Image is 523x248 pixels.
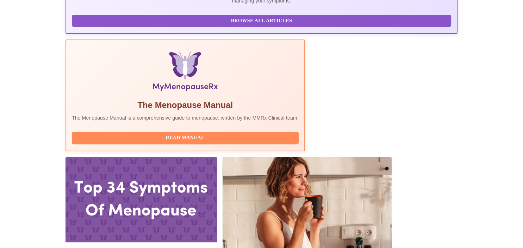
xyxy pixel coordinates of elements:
button: Browse All Articles [72,15,451,27]
img: Menopause Manual [108,52,262,94]
h5: The Menopause Manual [72,99,299,111]
a: Browse All Articles [72,17,453,23]
span: Browse All Articles [79,17,444,25]
p: The Menopause Manual is a comprehensive guide to menopause, written by the MMRx Clinical team. [72,114,299,121]
span: Read Manual [79,134,292,143]
button: Read Manual [72,132,299,144]
a: Read Manual [72,134,300,140]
